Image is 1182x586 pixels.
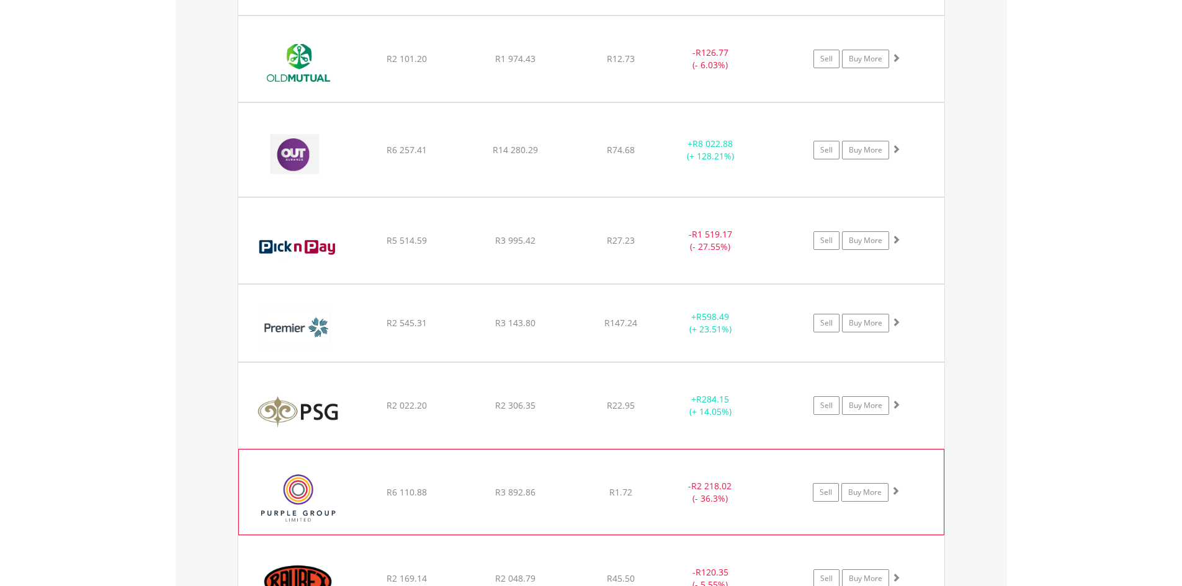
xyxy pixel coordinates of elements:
span: R3 892.86 [495,486,535,498]
div: - (- 36.3%) [663,480,756,505]
span: R1.72 [609,486,632,498]
span: R120.35 [696,566,728,578]
span: R126.77 [696,47,728,58]
img: EQU.ZA.KST.png [244,378,351,445]
span: R2 048.79 [495,572,535,584]
span: R1 519.17 [692,228,732,240]
a: Buy More [842,50,889,68]
img: EQU.ZA.PIK.png [244,213,351,280]
span: R5 514.59 [387,234,427,246]
span: R12.73 [607,53,635,64]
span: R1 974.43 [495,53,535,64]
a: Buy More [841,483,889,502]
span: R3 995.42 [495,234,535,246]
a: Sell [813,50,839,68]
span: R2 101.20 [387,53,427,64]
div: + (+ 128.21%) [664,138,758,162]
span: R3 143.80 [495,317,535,329]
span: R45.50 [607,572,635,584]
a: Buy More [842,141,889,159]
a: Sell [813,483,839,502]
div: + (+ 14.05%) [664,393,758,418]
span: R147.24 [604,317,637,329]
span: R22.95 [607,399,635,411]
span: R2 169.14 [387,572,427,584]
img: EQU.ZA.PMR.png [244,300,351,358]
a: Sell [813,141,839,159]
span: R2 545.31 [387,317,427,329]
span: R2 022.20 [387,399,427,411]
span: R14 280.29 [493,144,538,156]
a: Sell [813,396,839,415]
a: Sell [813,314,839,332]
a: Buy More [842,314,889,332]
span: R8 022.88 [692,138,733,149]
a: Buy More [842,231,889,250]
div: + (+ 23.51%) [664,311,758,335]
span: R2 306.35 [495,399,535,411]
span: R598.49 [696,311,729,322]
a: Sell [813,231,839,250]
div: - (- 27.55%) [664,228,758,253]
span: R6 110.88 [387,486,427,498]
span: R2 218.02 [691,480,732,492]
img: EQU.ZA.OMU.png [244,32,351,99]
a: Buy More [842,396,889,415]
div: - (- 6.03%) [664,47,758,71]
img: EQU.ZA.PPE.png [245,465,352,531]
span: R27.23 [607,234,635,246]
span: R6 257.41 [387,144,427,156]
span: R284.15 [696,393,729,405]
span: R74.68 [607,144,635,156]
img: EQU.ZA.OUT.png [244,118,351,193]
